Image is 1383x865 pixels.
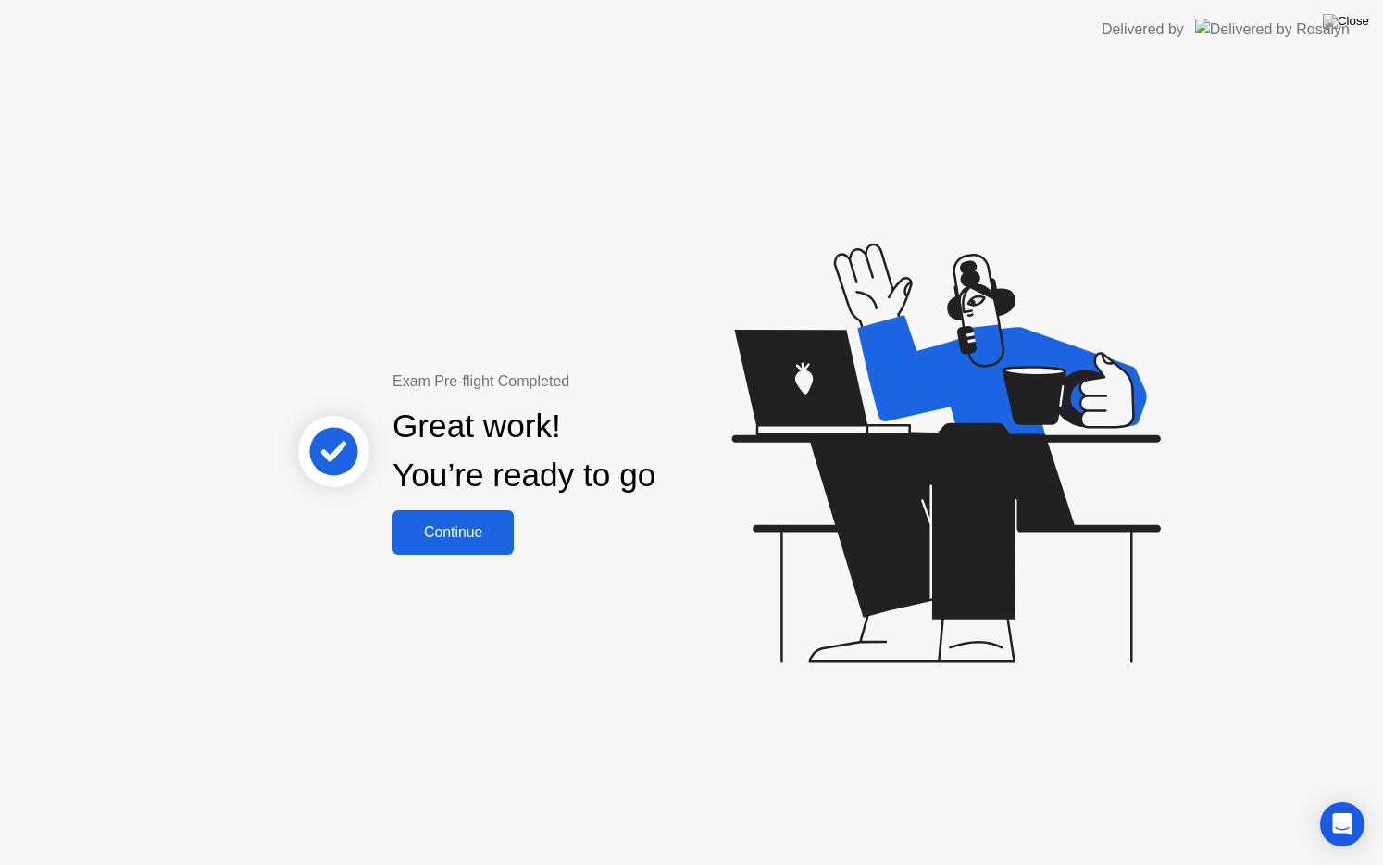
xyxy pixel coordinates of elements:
[392,510,514,555] button: Continue
[1102,19,1184,41] div: Delivered by
[1323,14,1369,29] img: Close
[392,402,655,500] div: Great work! You’re ready to go
[392,370,775,393] div: Exam Pre-flight Completed
[398,524,508,541] div: Continue
[1195,19,1350,40] img: Delivered by Rosalyn
[1320,802,1364,846] div: Open Intercom Messenger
